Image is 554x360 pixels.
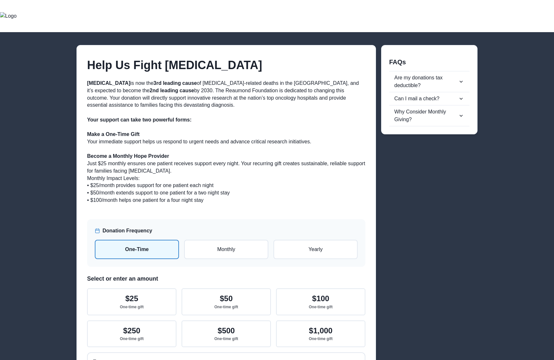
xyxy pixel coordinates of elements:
[309,326,332,336] p: $1,000
[389,71,469,92] button: Are my donations tax deductible?
[87,189,365,197] p: • $50/month extends support to one patient for a two night stay
[120,305,144,309] p: One-time gift
[87,131,139,137] strong: Make a One-Time Gift
[182,288,271,315] button: $50One-time gift
[87,117,192,122] strong: Your support can take two powerful forms:
[87,138,365,146] p: Your immediate support helps us respond to urgent needs and advance critical research initiatives.
[87,175,365,182] p: Monthly Impact Levels:
[87,80,365,109] p: is now the of [MEDICAL_DATA]-related deaths in the [GEOGRAPHIC_DATA], and it’s expected to become...
[276,320,365,347] button: $1,000One-time gift
[190,246,263,253] p: Monthly
[214,305,238,309] p: One-time gift
[87,80,130,86] strong: [MEDICAL_DATA]
[389,92,469,105] button: Can I mail a check?
[220,294,233,303] p: $50
[182,320,271,347] button: $500One-time gift
[394,108,458,123] div: Why Consider Monthly Giving?
[87,274,365,283] p: Select or enter an amount
[394,95,458,103] div: Can I mail a check?
[309,305,333,309] p: One-time gift
[389,105,469,126] button: Why Consider Monthly Giving?
[394,74,458,89] div: Are my donations tax deductible?
[87,153,169,159] strong: Become a Monthly Hope Provider
[312,294,329,303] p: $100
[101,246,173,253] p: One-Time
[87,197,365,204] p: • $100/month helps one patient for a four night stay
[87,58,365,72] h2: Help Us Fight [MEDICAL_DATA]
[87,182,365,189] p: • $25/month provides support for one patient each night
[87,160,365,175] p: Just $25 monthly ensures one patient receives support every night. Your recurring gift creates su...
[154,80,197,86] strong: 3rd leading cause
[214,337,238,341] p: One-time gift
[103,227,152,235] p: Donation Frequency
[276,288,365,315] button: $100One-time gift
[120,337,144,341] p: One-time gift
[123,326,140,336] p: $250
[125,294,138,303] p: $25
[87,288,176,315] button: $25One-time gift
[218,326,235,336] p: $500
[389,53,469,66] h2: FAQs
[309,337,333,341] p: One-time gift
[150,88,194,93] strong: 2nd leading cause
[279,246,352,253] p: Yearly
[87,320,176,347] button: $250One-time gift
